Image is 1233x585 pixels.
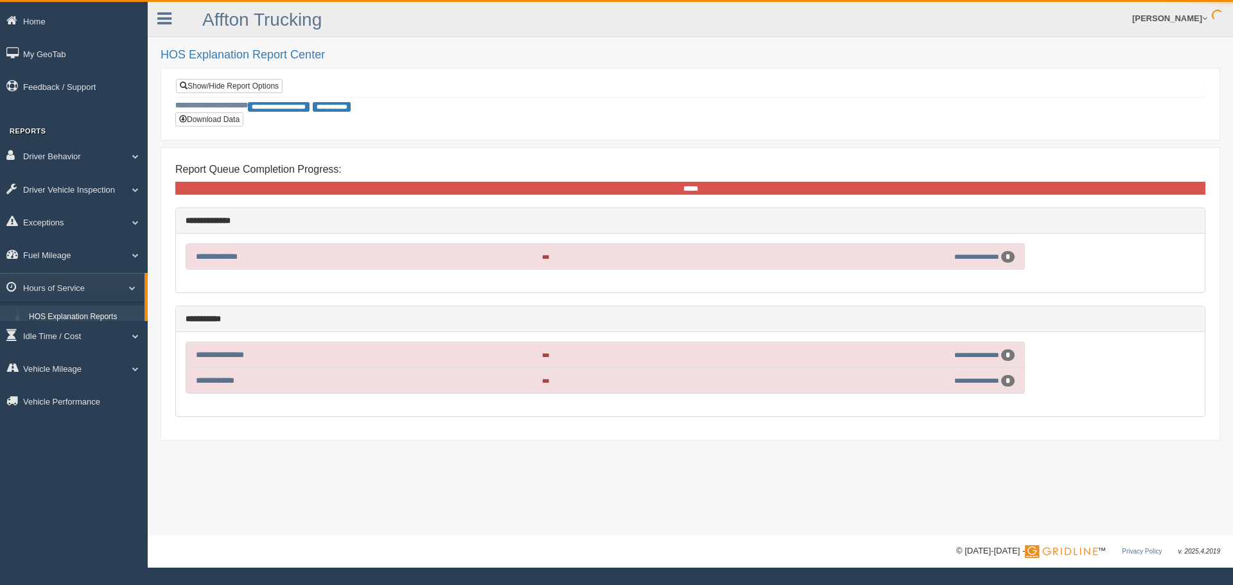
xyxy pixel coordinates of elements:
[1025,545,1097,558] img: Gridline
[176,79,283,93] a: Show/Hide Report Options
[1122,548,1162,555] a: Privacy Policy
[956,545,1220,558] div: © [DATE]-[DATE] - ™
[175,112,243,127] button: Download Data
[175,164,1205,175] h4: Report Queue Completion Progress:
[1178,548,1220,555] span: v. 2025.4.2019
[23,306,144,329] a: HOS Explanation Reports
[202,10,322,30] a: Affton Trucking
[161,49,1220,62] h2: HOS Explanation Report Center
